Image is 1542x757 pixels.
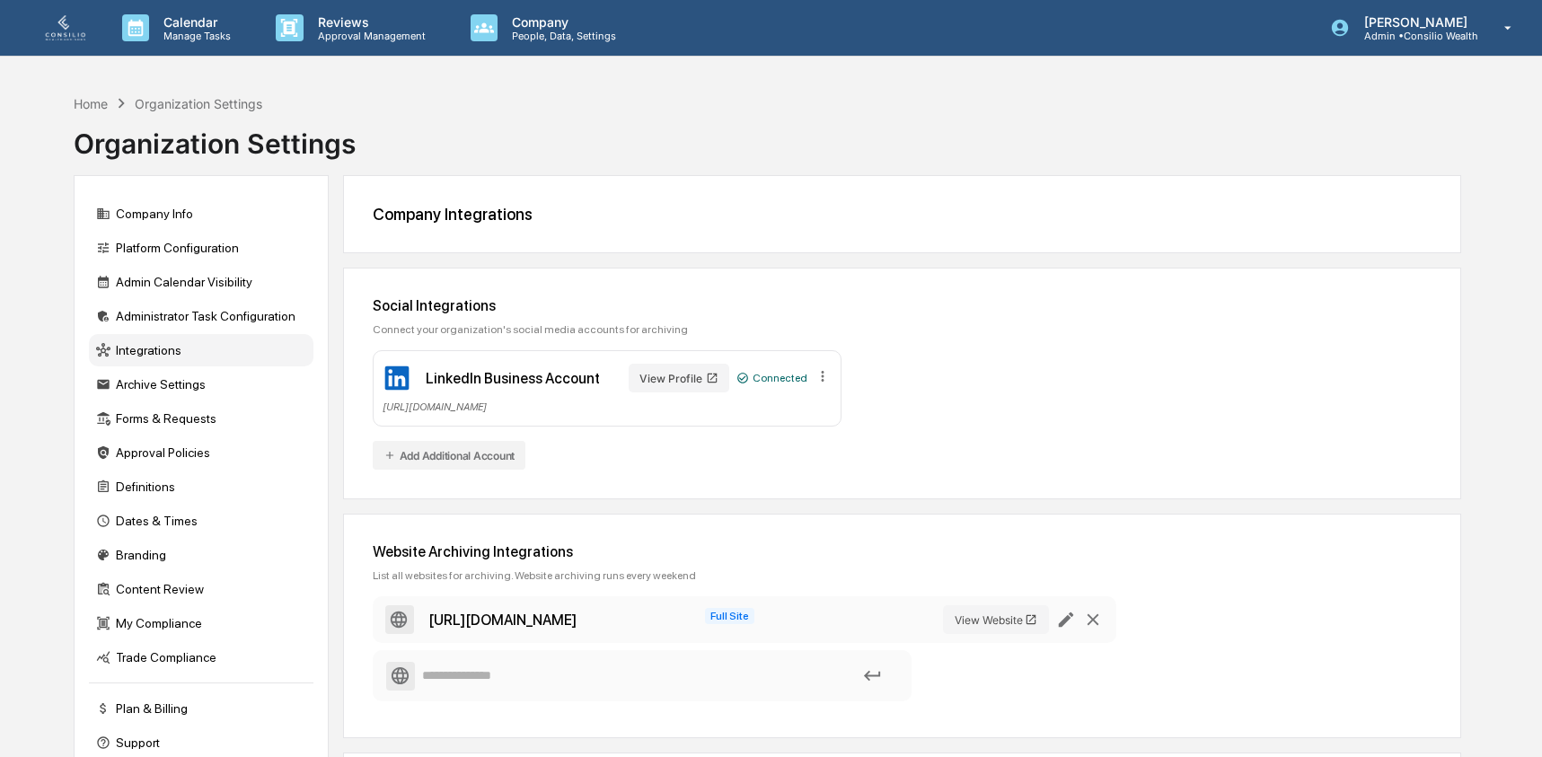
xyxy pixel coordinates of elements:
div: Approval Policies [89,436,313,469]
div: Company Integrations [373,205,1432,224]
div: LinkedIn Business Account [426,370,600,387]
div: Plan & Billing [89,692,313,725]
p: Manage Tasks [149,30,240,42]
div: Company Info [89,198,313,230]
div: Forms & Requests [89,402,313,435]
iframe: Open customer support [1485,698,1533,746]
p: Calendar [149,14,240,30]
div: Archive Settings [89,368,313,401]
div: Branding [89,539,313,571]
div: Trade Compliance [89,641,313,673]
span: Full Site [705,608,754,624]
div: My Compliance [89,607,313,639]
img: logo [43,15,86,41]
img: LinkedIn Business Account Icon [383,364,411,392]
button: View Website [943,605,1049,634]
div: Platform Configuration [89,232,313,264]
div: Organization Settings [74,113,356,160]
div: List all websites for archiving. Website archiving runs every weekend [373,569,1432,582]
div: Dates & Times [89,505,313,537]
button: Add Additional Account [373,441,526,470]
p: [PERSON_NAME] [1350,14,1478,30]
div: Administrator Task Configuration [89,300,313,332]
div: Connected [736,372,807,384]
div: Definitions [89,471,313,503]
p: Company [498,14,625,30]
div: Organization Settings [135,96,262,111]
p: Reviews [304,14,435,30]
p: Approval Management [304,30,435,42]
div: Home [74,96,108,111]
p: People, Data, Settings [498,30,625,42]
div: Website Archiving Integrations [373,543,1432,560]
div: https://www.consiliowealth.com/ [428,612,577,629]
button: View Profile [629,364,729,392]
div: [URL][DOMAIN_NAME] [383,400,832,413]
div: Social Integrations [373,297,1432,314]
div: Integrations [89,334,313,366]
div: Admin Calendar Visibility [89,266,313,298]
p: Admin • Consilio Wealth [1350,30,1478,42]
div: Content Review [89,573,313,605]
div: Connect your organization's social media accounts for archiving [373,323,1432,336]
